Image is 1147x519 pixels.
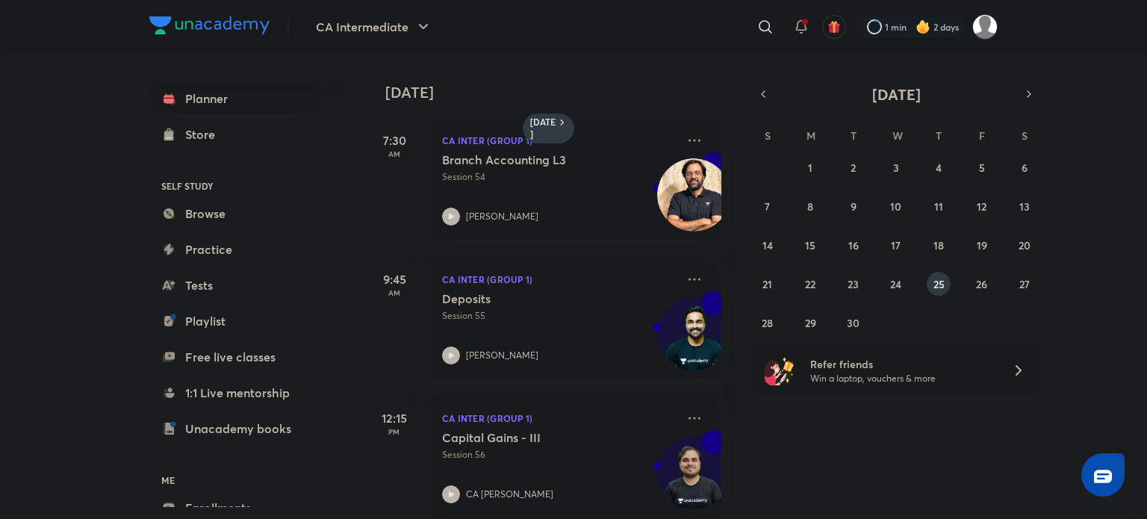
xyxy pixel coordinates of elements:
button: September 9, 2025 [842,194,865,218]
p: [PERSON_NAME] [466,210,538,223]
abbr: September 22, 2025 [805,277,815,291]
h4: [DATE] [385,84,736,102]
abbr: September 30, 2025 [847,316,860,330]
a: 1:1 Live mentorship [149,378,323,408]
button: September 13, 2025 [1013,194,1036,218]
abbr: September 18, 2025 [933,238,944,252]
p: PM [364,427,424,436]
abbr: September 25, 2025 [933,277,945,291]
h5: Capital Gains - III [442,430,628,445]
abbr: September 13, 2025 [1019,199,1030,214]
button: September 3, 2025 [884,155,908,179]
button: September 12, 2025 [970,194,994,218]
abbr: September 19, 2025 [977,238,987,252]
abbr: September 23, 2025 [848,277,859,291]
abbr: Tuesday [851,128,857,143]
abbr: September 9, 2025 [851,199,857,214]
h6: Refer friends [810,356,994,372]
button: September 22, 2025 [798,272,822,296]
button: September 30, 2025 [842,311,865,335]
button: avatar [822,15,846,39]
abbr: September 20, 2025 [1019,238,1031,252]
button: September 29, 2025 [798,311,822,335]
a: Company Logo [149,16,270,38]
p: CA Inter (Group 1) [442,409,677,427]
abbr: September 3, 2025 [893,161,899,175]
p: Session 56 [442,448,677,461]
abbr: September 24, 2025 [890,277,901,291]
abbr: September 4, 2025 [936,161,942,175]
abbr: September 8, 2025 [807,199,813,214]
p: Win a laptop, vouchers & more [810,372,994,385]
button: September 6, 2025 [1013,155,1036,179]
a: Planner [149,84,323,114]
abbr: September 16, 2025 [848,238,859,252]
p: AM [364,288,424,297]
abbr: September 21, 2025 [762,277,772,291]
img: streak [916,19,930,34]
img: Avatar [658,444,730,516]
button: [DATE] [774,84,1019,105]
button: September 24, 2025 [884,272,908,296]
h5: 9:45 [364,270,424,288]
button: September 20, 2025 [1013,233,1036,257]
abbr: Saturday [1022,128,1028,143]
img: avatar [827,20,841,34]
button: September 11, 2025 [927,194,951,218]
button: September 15, 2025 [798,233,822,257]
button: September 27, 2025 [1013,272,1036,296]
abbr: September 5, 2025 [979,161,985,175]
h6: [DATE] [530,116,556,140]
abbr: September 11, 2025 [934,199,943,214]
button: September 14, 2025 [756,233,780,257]
button: September 1, 2025 [798,155,822,179]
p: Session 55 [442,309,677,323]
button: September 28, 2025 [756,311,780,335]
a: Tests [149,270,323,300]
h5: 7:30 [364,131,424,149]
abbr: September 27, 2025 [1019,277,1030,291]
abbr: September 2, 2025 [851,161,856,175]
p: AM [364,149,424,158]
abbr: September 17, 2025 [891,238,901,252]
abbr: September 28, 2025 [762,316,773,330]
button: September 19, 2025 [970,233,994,257]
a: Playlist [149,306,323,336]
abbr: Friday [979,128,985,143]
img: referral [765,355,795,385]
abbr: September 14, 2025 [762,238,773,252]
abbr: September 6, 2025 [1022,161,1028,175]
abbr: Thursday [936,128,942,143]
button: September 10, 2025 [884,194,908,218]
img: Company Logo [149,16,270,34]
abbr: Sunday [765,128,771,143]
span: [DATE] [872,84,921,105]
abbr: September 15, 2025 [805,238,815,252]
abbr: Wednesday [892,128,903,143]
button: September 23, 2025 [842,272,865,296]
div: Store [185,125,224,143]
h5: Branch Accounting L3 [442,152,628,167]
button: September 17, 2025 [884,233,908,257]
p: [PERSON_NAME] [466,349,538,362]
button: September 26, 2025 [970,272,994,296]
button: September 4, 2025 [927,155,951,179]
h6: ME [149,467,323,493]
abbr: September 1, 2025 [808,161,812,175]
button: September 8, 2025 [798,194,822,218]
button: September 5, 2025 [970,155,994,179]
a: Unacademy books [149,414,323,444]
button: CA Intermediate [307,12,441,42]
a: Store [149,119,323,149]
a: Browse [149,199,323,229]
p: CA Inter (Group 1) [442,270,677,288]
abbr: September 12, 2025 [977,199,986,214]
a: Practice [149,234,323,264]
button: September 16, 2025 [842,233,865,257]
button: September 25, 2025 [927,272,951,296]
img: Avatar [658,305,730,377]
abbr: September 7, 2025 [765,199,770,214]
button: September 7, 2025 [756,194,780,218]
button: September 21, 2025 [756,272,780,296]
button: September 2, 2025 [842,155,865,179]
